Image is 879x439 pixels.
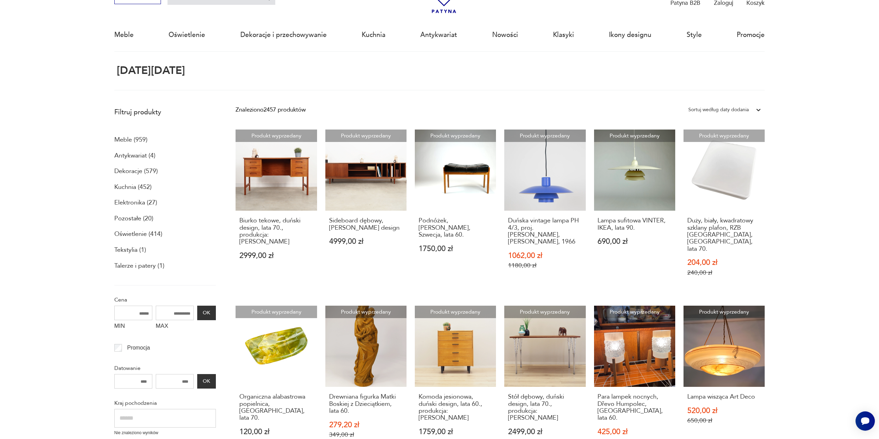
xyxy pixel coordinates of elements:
[329,421,403,429] p: 279,20 zł
[114,65,185,77] h1: [DATE][DATE]
[492,19,518,51] a: Nowości
[127,343,150,352] p: Promocja
[598,393,671,422] h3: Para lampek nocnych, Dřevo Humpolec, [GEOGRAPHIC_DATA], lata 60.
[553,19,574,51] a: Klasyki
[420,19,457,51] a: Antykwariat
[114,150,155,162] a: Antykwariat (4)
[687,19,702,51] a: Style
[114,181,152,193] a: Kuchnia (452)
[688,105,749,114] div: Sortuj według daty dodania
[114,260,164,272] a: Talerze i patery (1)
[114,364,216,373] p: Datowanie
[598,428,671,436] p: 425,00 zł
[114,228,162,240] a: Oświetlenie (414)
[114,197,157,209] a: Elektronika (27)
[508,428,582,436] p: 2499,00 zł
[329,238,403,245] p: 4999,00 zł
[504,130,585,293] a: Produkt wyprzedanyDuńska vintage lampa PH 4/3, proj. Poul Henningsen, Louis Poulsen, 1966Duńska v...
[114,430,216,436] p: Nie znaleziono wyników
[687,217,761,252] h3: Duży, biały, kwadratowy szklany plafon, RZB [GEOGRAPHIC_DATA], [GEOGRAPHIC_DATA], lata 70.
[856,411,875,431] iframe: Smartsupp widget button
[325,130,407,293] a: Produkt wyprzedanySideboard dębowy, skandynawski designSideboard dębowy, [PERSON_NAME] design4999...
[114,213,153,225] a: Pozostałe (20)
[239,393,313,422] h3: Organiczna alabastrowa popielnica, [GEOGRAPHIC_DATA], lata 70.
[236,130,317,293] a: Produkt wyprzedanyBiurko tekowe, duński design, lata 70., produkcja: DaniaBiurko tekowe, duński d...
[609,19,651,51] a: Ikony designu
[114,320,152,333] label: MIN
[684,130,765,293] a: Produkt wyprzedanyDuży, biały, kwadratowy szklany plafon, RZB Bamberg, Niemcy, lata 70.Duży, biał...
[508,252,582,259] p: 1062,00 zł
[114,19,134,51] a: Meble
[114,399,216,408] p: Kraj pochodzenia
[419,245,493,252] p: 1750,00 zł
[687,269,761,276] p: 240,00 zł
[419,428,493,436] p: 1759,00 zł
[169,19,205,51] a: Oświetlenie
[419,217,493,238] h3: Podnóżek, [PERSON_NAME], Szwecja, lata 60.
[239,428,313,436] p: 120,00 zł
[737,19,765,51] a: Promocje
[329,393,403,414] h3: Drewniana figurka Matki Boskiej z Dzieciątkiem, lata 60.
[362,19,385,51] a: Kuchnia
[329,431,403,438] p: 349,00 zł
[114,295,216,304] p: Cena
[114,108,216,117] p: Filtruj produkty
[508,217,582,246] h3: Duńska vintage lampa PH 4/3, proj. [PERSON_NAME], [PERSON_NAME], 1966
[415,130,496,293] a: Produkt wyprzedanyPodnóżek, Bröderna Andersson, Szwecja, lata 60.Podnóżek, [PERSON_NAME], Szwecja...
[598,217,671,231] h3: Lampa sufitowa VINTER, IKEA, lata 90.
[114,165,158,177] a: Dekoracje (579)
[239,217,313,246] h3: Biurko tekowe, duński design, lata 70., produkcja: [PERSON_NAME]
[156,320,194,333] label: MAX
[419,393,493,422] h3: Komoda jesionowa, duński design, lata 60., produkcja: [PERSON_NAME]
[598,238,671,245] p: 690,00 zł
[508,262,582,269] p: 1180,00 zł
[687,259,761,266] p: 204,00 zł
[687,417,761,424] p: 650,00 zł
[687,393,761,400] h3: Lampa wisząca Art Deco
[114,134,147,146] a: Meble (959)
[114,244,146,256] a: Tekstylia (1)
[197,306,216,320] button: OK
[239,252,313,259] p: 2999,00 zł
[329,217,403,231] h3: Sideboard dębowy, [PERSON_NAME] design
[687,407,761,414] p: 520,00 zł
[240,19,327,51] a: Dekoracje i przechowywanie
[236,105,306,114] div: Znaleziono 2457 produktów
[197,374,216,389] button: OK
[508,393,582,422] h3: Stół dębowy, duński design, lata 70., produkcja: [PERSON_NAME]
[594,130,675,293] a: Produkt wyprzedanyLampa sufitowa VINTER, IKEA, lata 90.Lampa sufitowa VINTER, IKEA, lata 90.690,0...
